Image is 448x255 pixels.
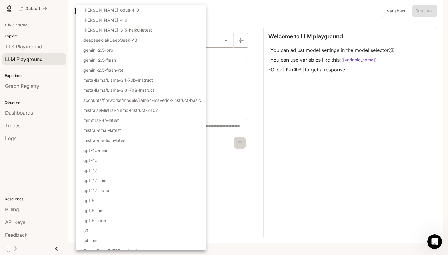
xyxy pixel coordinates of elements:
p: mistral-medium-latest [83,137,127,143]
p: mistral-small-latest [83,127,121,133]
p: gpt-4o [83,157,97,164]
iframe: Intercom live chat [427,234,442,249]
p: gpt-4.1 [83,167,98,174]
p: ministral-8b-latest [83,117,120,123]
p: gpt-5-nano [83,217,106,224]
p: gemini-2.5-pro [83,47,113,53]
p: [PERSON_NAME]-opus-4-0 [83,7,139,13]
p: gemini-2.5-flash-lite [83,67,123,73]
p: accounts/fireworks/models/llama4-maverick-instruct-basic [83,97,201,103]
p: [PERSON_NAME]-4-0 [83,17,127,23]
p: gpt-5-mini [83,207,104,214]
p: o4-mini [83,237,98,244]
p: mistralai/Mistral-Nemo-Instruct-2407 [83,107,158,113]
p: gpt-5 [83,197,94,204]
p: gpt-4.1-mini [83,177,107,184]
p: gpt-4.1-nano [83,187,109,194]
p: meta-llama/Llama-3.3-70B-Instruct [83,87,154,93]
p: o3 [83,227,88,234]
p: gpt-4o-mini [83,147,107,153]
p: [PERSON_NAME]-3-5-haiku-latest [83,27,152,33]
p: meta-llama/Llama-3.1-70b-Instruct [83,77,153,83]
p: deepseek-ai/DeepSeek-V3 [83,37,137,43]
p: Qwen/Qwen2-72B-Instruct [83,247,137,254]
p: gemini-2.5-flash [83,57,116,63]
